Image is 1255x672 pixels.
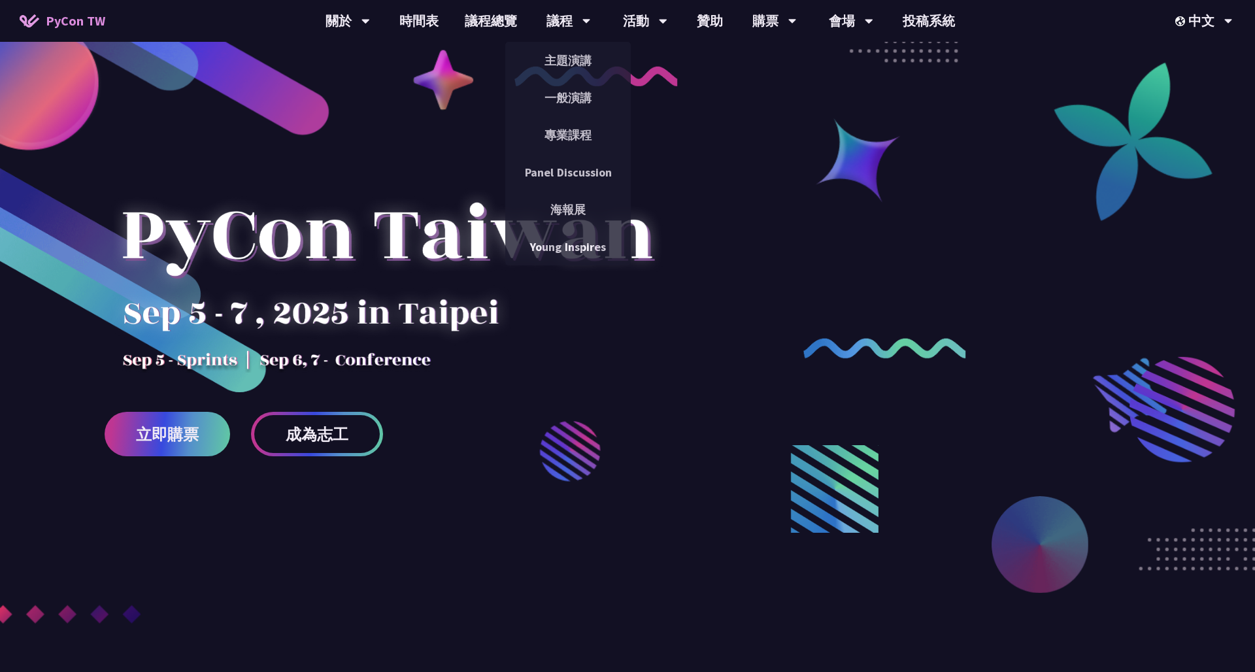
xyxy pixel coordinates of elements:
[505,231,631,262] a: Young Inspires
[286,426,348,443] span: 成為志工
[505,120,631,150] a: 專業課程
[46,11,105,31] span: PyCon TW
[20,14,39,27] img: Home icon of PyCon TW 2025
[803,338,967,358] img: curly-2.e802c9f.png
[505,82,631,113] a: 一般演講
[505,157,631,188] a: Panel Discussion
[136,426,199,443] span: 立即購票
[251,412,383,456] a: 成為志工
[105,412,230,456] a: 立即購票
[505,45,631,76] a: 主題演講
[505,194,631,225] a: 海報展
[1175,16,1188,26] img: Locale Icon
[7,5,118,37] a: PyCon TW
